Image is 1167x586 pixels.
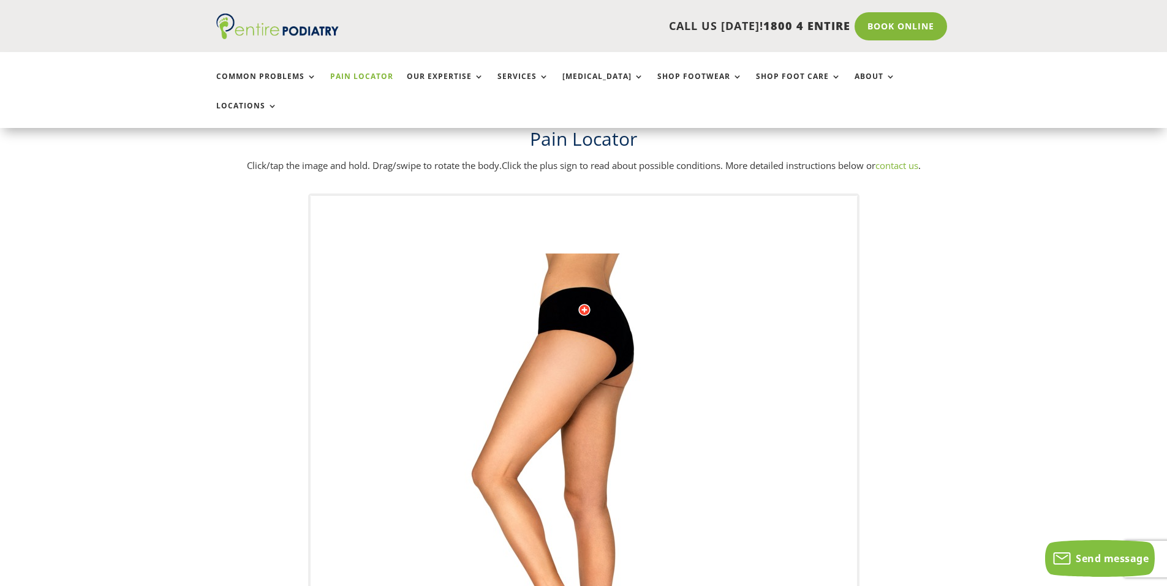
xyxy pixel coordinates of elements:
a: Book Online [855,12,947,40]
a: Pain Locator [330,72,393,99]
p: CALL US [DATE]! [386,18,850,34]
a: Our Expertise [407,72,484,99]
span: Click the plus sign to read about possible conditions. More detailed instructions below or . [502,159,921,171]
a: Entire Podiatry [216,29,339,42]
a: contact us [875,159,918,171]
a: Shop Footwear [657,72,742,99]
a: Locations [216,102,278,128]
a: [MEDICAL_DATA] [562,72,644,99]
h1: Pain Locator [216,126,951,158]
span: Send message [1076,552,1149,565]
a: Shop Foot Care [756,72,841,99]
a: Common Problems [216,72,317,99]
span: Click/tap the image and hold. Drag/swipe to rotate the body. [247,159,502,171]
img: logo (1) [216,13,339,39]
a: About [855,72,896,99]
a: Services [497,72,549,99]
button: Send message [1045,540,1155,577]
span: 1800 4 ENTIRE [763,18,850,33]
